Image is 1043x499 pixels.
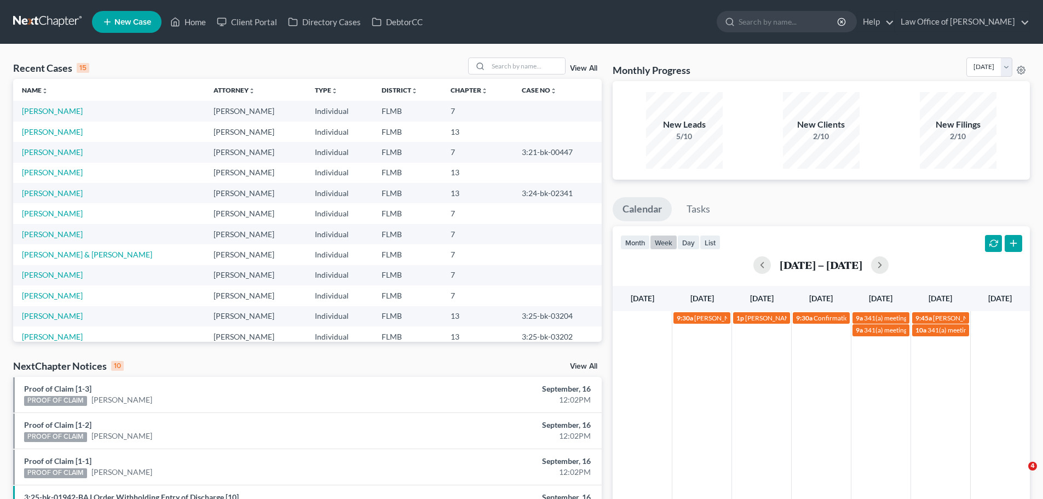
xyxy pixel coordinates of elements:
button: week [650,235,677,250]
a: Case Nounfold_more [522,86,557,94]
div: Recent Cases [13,61,89,74]
td: [PERSON_NAME] [205,101,306,121]
a: [PERSON_NAME] [22,147,83,157]
a: [PERSON_NAME] [22,188,83,198]
td: 13 [442,122,513,142]
div: September, 16 [409,456,591,467]
td: [PERSON_NAME] [205,265,306,285]
a: Proof of Claim [1-1] [24,456,91,466]
a: Districtunfold_more [382,86,418,94]
i: unfold_more [481,88,488,94]
span: 10a [915,326,926,334]
a: [PERSON_NAME] [22,168,83,177]
a: [PERSON_NAME] [22,311,83,320]
td: FLMB [373,163,442,183]
div: 15 [77,63,89,73]
td: FLMB [373,224,442,244]
input: Search by name... [488,58,565,74]
a: Typeunfold_more [315,86,338,94]
span: [DATE] [690,294,714,303]
a: Help [857,12,894,32]
span: [DATE] [929,294,952,303]
td: Individual [306,285,373,306]
td: 3:25-bk-03202 [513,326,602,347]
td: Individual [306,224,373,244]
i: unfold_more [331,88,338,94]
div: 10 [111,361,124,371]
td: [PERSON_NAME] [205,203,306,223]
a: [PERSON_NAME] [91,394,152,405]
a: [PERSON_NAME] [91,431,152,441]
td: FLMB [373,142,442,162]
span: New Case [114,18,151,26]
td: FLMB [373,203,442,223]
a: Law Office of [PERSON_NAME] [895,12,1029,32]
td: FLMB [373,183,442,203]
td: 7 [442,285,513,306]
a: Proof of Claim [1-3] [24,384,91,393]
a: [PERSON_NAME] [91,467,152,478]
td: [PERSON_NAME] [205,306,306,326]
a: DebtorCC [366,12,428,32]
td: [PERSON_NAME] [205,183,306,203]
a: [PERSON_NAME] [22,332,83,341]
td: Individual [306,183,373,203]
td: [PERSON_NAME] [205,224,306,244]
div: 5/10 [646,131,723,142]
span: 341(a) meeting for [PERSON_NAME] [927,326,1033,334]
td: [PERSON_NAME] [205,163,306,183]
h2: [DATE] – [DATE] [780,259,862,271]
a: [PERSON_NAME] [22,209,83,218]
span: 341(a) meeting for [PERSON_NAME] [864,326,970,334]
span: 9:45a [915,314,932,322]
a: [PERSON_NAME] [22,270,83,279]
a: Nameunfold_more [22,86,48,94]
td: 13 [442,306,513,326]
a: [PERSON_NAME] [22,106,83,116]
a: Calendar [613,197,672,221]
div: 12:02PM [409,431,591,441]
td: 7 [442,224,513,244]
a: [PERSON_NAME] [22,230,83,239]
td: [PERSON_NAME] [205,285,306,306]
iframe: Intercom live chat [1006,462,1032,488]
td: FLMB [373,306,442,326]
span: [DATE] [809,294,833,303]
td: Individual [306,326,373,347]
td: FLMB [373,285,442,306]
td: [PERSON_NAME] [205,244,306,265]
td: 13 [442,163,513,183]
td: 3:21-bk-00447 [513,142,602,162]
i: unfold_more [411,88,418,94]
a: Client Portal [211,12,283,32]
div: 12:02PM [409,467,591,478]
span: [DATE] [750,294,774,303]
td: Individual [306,142,373,162]
td: FLMB [373,101,442,121]
span: 9:30a [796,314,812,322]
i: unfold_more [42,88,48,94]
td: 3:25-bk-03204 [513,306,602,326]
button: day [677,235,700,250]
td: Individual [306,265,373,285]
span: 4 [1028,462,1037,471]
a: View All [570,65,597,72]
td: Individual [306,101,373,121]
a: Directory Cases [283,12,366,32]
a: Proof of Claim [1-2] [24,420,91,429]
a: Tasks [677,197,720,221]
span: [PERSON_NAME] and [PERSON_NAME] will discussion [745,314,903,322]
div: 2/10 [783,131,860,142]
td: FLMB [373,326,442,347]
td: [PERSON_NAME] [205,326,306,347]
span: [PERSON_NAME] dental appt [694,314,779,322]
div: September, 16 [409,383,591,394]
td: 7 [442,101,513,121]
a: [PERSON_NAME] & [PERSON_NAME] [22,250,152,259]
div: PROOF OF CLAIM [24,432,87,442]
i: unfold_more [249,88,255,94]
span: 9:30a [677,314,693,322]
span: 1p [736,314,744,322]
a: [PERSON_NAME] [22,127,83,136]
td: Individual [306,163,373,183]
